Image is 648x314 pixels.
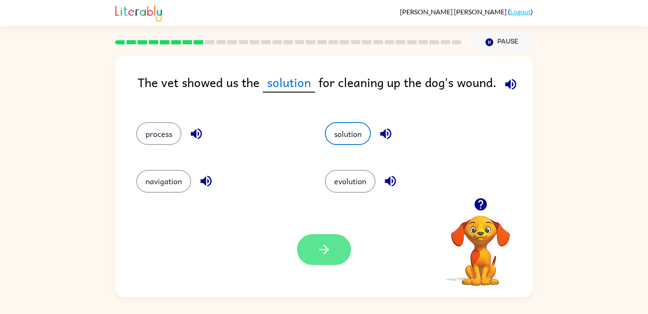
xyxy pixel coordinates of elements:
div: The vet showed us the for cleaning up the dog's wound. [138,73,533,105]
button: evolution [325,170,375,193]
button: Pause [472,33,533,52]
span: [PERSON_NAME] [PERSON_NAME] [400,8,508,16]
span: solution [263,73,315,93]
img: Literably [115,3,162,22]
button: navigation [136,170,191,193]
video: Your browser must support playing .mp4 files to use Literably. Please try using another browser. [438,202,523,287]
button: process [136,122,181,145]
a: Logout [510,8,531,16]
button: solution [325,122,371,145]
div: ( ) [400,8,533,16]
